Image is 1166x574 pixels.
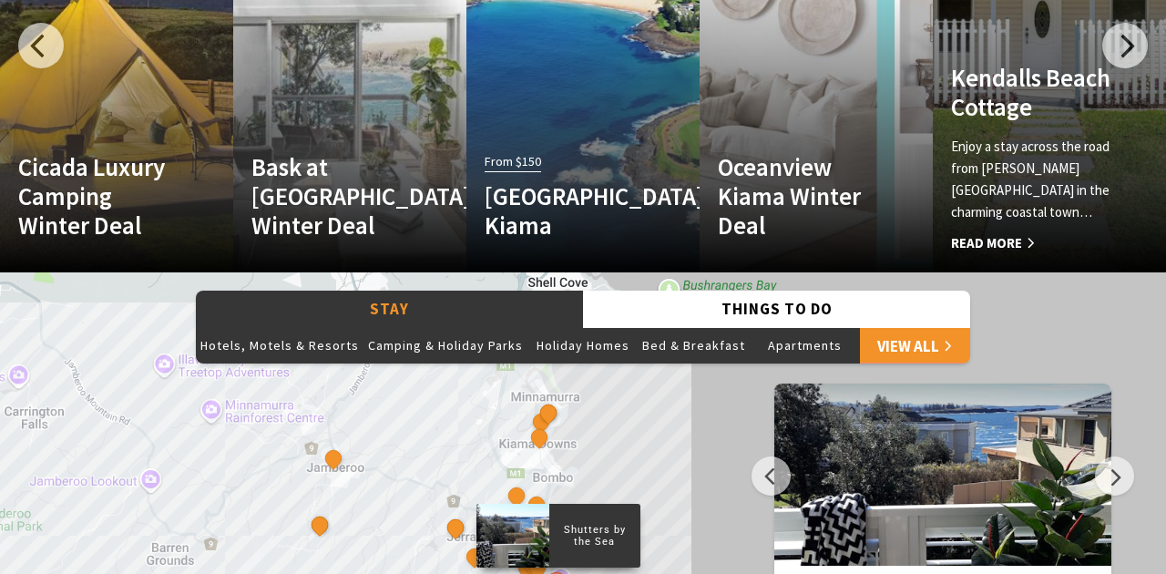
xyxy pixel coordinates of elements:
p: Shutters by the Sea [549,521,640,550]
span: From $150 [485,151,541,172]
button: Hotels, Motels & Resorts [196,327,363,364]
button: Camping & Holiday Parks [363,327,527,364]
span: Read More [951,232,1113,254]
button: Next [1095,456,1134,496]
button: Apartments [750,327,860,364]
button: Bed & Breakfast [638,327,750,364]
h4: Bask at [GEOGRAPHIC_DATA] Winter Deal [251,152,414,241]
button: Things To Do [583,291,970,328]
a: View All [860,327,970,364]
button: Previous [752,456,791,496]
button: Holiday Homes [527,327,638,364]
button: See detail about Jamberoo Valley Farm Cottages [308,513,332,537]
button: See detail about Beach House on Johnson [537,401,560,425]
h4: Oceanview Kiama Winter Deal [718,152,880,241]
button: See detail about Greyleigh Kiama [464,545,487,569]
h4: Cicada Luxury Camping Winter Deal [18,152,180,241]
h4: Kendalls Beach Cottage [951,63,1113,122]
button: Stay [196,291,583,328]
button: See detail about Jamberoo Pub and Saleyard Motel [322,446,345,470]
h4: [GEOGRAPHIC_DATA] Kiama [485,181,647,241]
button: See detail about That Retro Place Kiama [505,484,528,507]
p: Enjoy a stay across the road from [PERSON_NAME][GEOGRAPHIC_DATA] in the charming coastal town… [951,136,1113,223]
button: See detail about Cicada Luxury Camping [444,516,467,539]
button: See detail about Casa Mar Azul [527,425,551,449]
